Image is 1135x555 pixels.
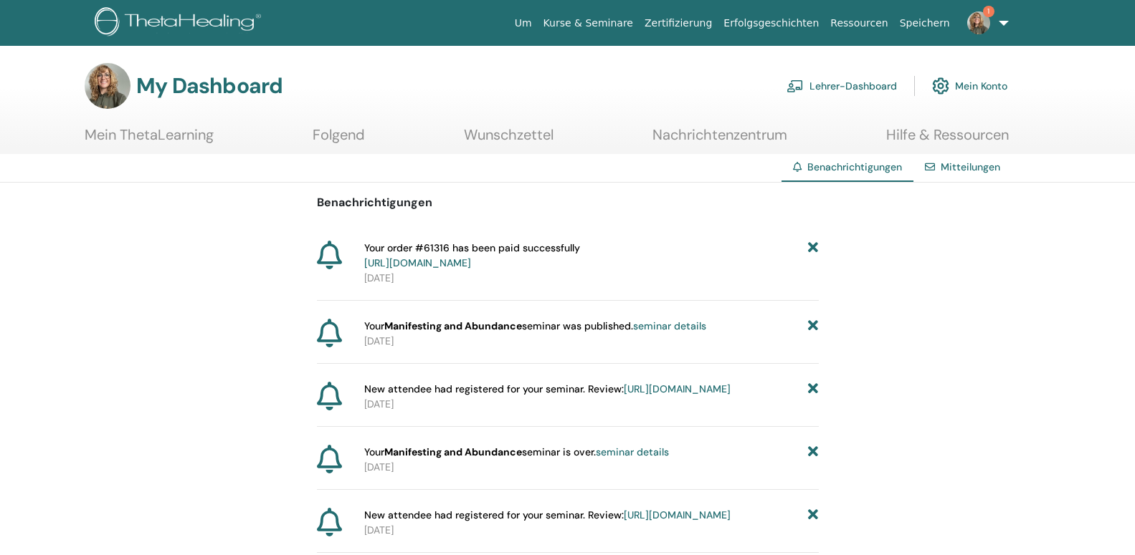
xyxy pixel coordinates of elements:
a: Kurse & Seminare [538,10,639,37]
strong: Manifesting and Abundance [384,319,522,332]
strong: Manifesting and Abundance [384,445,522,458]
span: Your seminar is over. [364,445,669,460]
span: Benachrichtigungen [807,160,902,173]
span: New attendee had registered for your seminar. Review: [364,382,731,397]
img: default.jpg [967,11,990,34]
a: Folgend [313,126,365,154]
img: chalkboard-teacher.svg [787,79,804,92]
a: Erfolgsgeschichten [718,10,825,37]
a: seminar details [633,319,706,332]
img: cog.svg [932,74,949,98]
p: [DATE] [364,397,819,412]
span: New attendee had registered for your seminar. Review: [364,508,731,523]
p: [DATE] [364,460,819,475]
a: [URL][DOMAIN_NAME] [364,256,471,269]
a: seminar details [596,445,669,458]
a: Wunschzettel [464,126,554,154]
a: [URL][DOMAIN_NAME] [624,508,731,521]
a: Ressourcen [825,10,893,37]
p: [DATE] [364,523,819,538]
span: Your order #61316 has been paid successfully [364,241,580,271]
a: [URL][DOMAIN_NAME] [624,382,731,395]
p: Benachrichtigungen [317,194,819,211]
a: Zertifizierung [639,10,718,37]
a: Mein Konto [932,70,1007,102]
a: Mitteilungen [941,160,1000,173]
span: 1 [983,6,994,17]
span: Your seminar was published. [364,319,706,334]
h3: My Dashboard [136,73,282,99]
a: Hilfe & Ressourcen [886,126,1009,154]
a: Mein ThetaLearning [85,126,214,154]
a: Speichern [894,10,956,37]
img: default.jpg [85,63,130,109]
a: Nachrichtenzentrum [652,126,787,154]
img: logo.png [95,7,266,39]
p: [DATE] [364,334,819,349]
p: [DATE] [364,271,819,286]
a: Lehrer-Dashboard [787,70,897,102]
a: Um [509,10,538,37]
